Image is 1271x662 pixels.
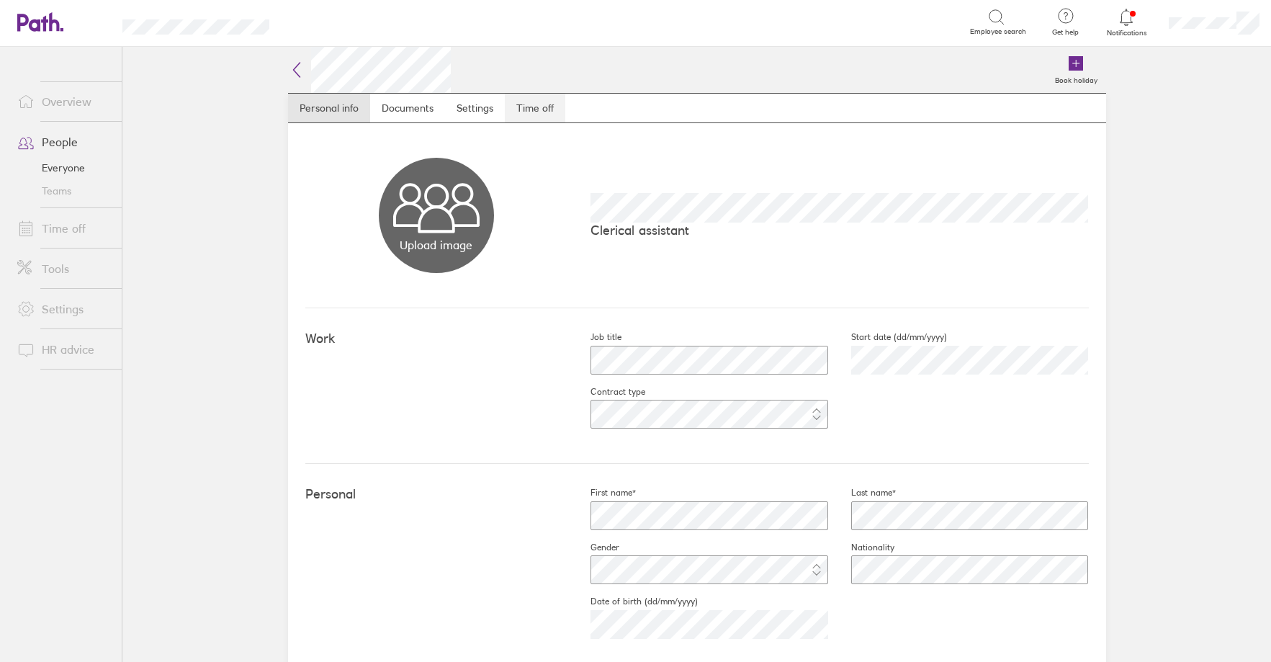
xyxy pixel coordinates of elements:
label: Start date (dd/mm/yyyy) [828,331,947,343]
span: Employee search [970,27,1026,36]
span: Get help [1042,28,1089,37]
label: Book holiday [1046,72,1106,85]
label: First name* [567,487,636,498]
a: Notifications [1103,7,1150,37]
a: Documents [370,94,445,122]
label: Last name* [828,487,896,498]
a: Settings [6,295,122,323]
a: Personal info [288,94,370,122]
label: Job title [567,331,621,343]
a: HR advice [6,335,122,364]
label: Gender [567,542,619,553]
a: Tools [6,254,122,283]
a: Time off [6,214,122,243]
a: People [6,128,122,156]
a: Teams [6,179,122,202]
h4: Work [305,331,567,346]
label: Contract type [567,386,645,398]
span: Notifications [1103,29,1150,37]
a: Book holiday [1046,47,1106,93]
label: Date of birth (dd/mm/yyyy) [567,596,698,607]
p: Clerical assistant [590,223,1089,238]
a: Overview [6,87,122,116]
a: Everyone [6,156,122,179]
label: Nationality [828,542,894,553]
div: Search [308,15,345,28]
a: Time off [505,94,565,122]
a: Settings [445,94,505,122]
h4: Personal [305,487,567,502]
